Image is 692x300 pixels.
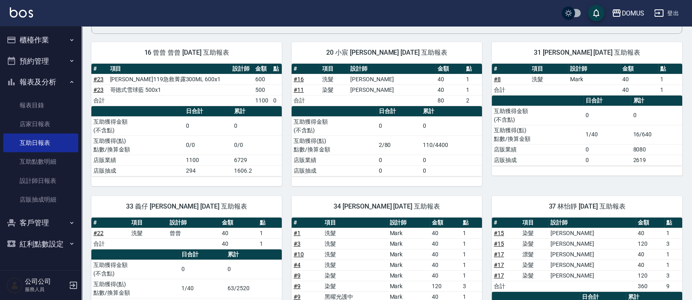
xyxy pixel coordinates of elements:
div: DOMUS [621,8,644,18]
table: a dense table [91,218,282,249]
button: 櫃檯作業 [3,29,78,51]
th: 點 [658,64,682,74]
td: 合計 [492,84,530,95]
td: 互助獲得(點) 點數/換算金額 [492,125,584,144]
a: #11 [294,87,304,93]
a: 設計師日報表 [3,171,78,190]
td: 染髮 [520,270,549,281]
td: 120 [636,270,664,281]
a: #23 [93,76,104,82]
a: #1 [294,230,301,236]
td: 40 [430,238,461,249]
td: 40 [220,238,258,249]
th: # [492,64,530,74]
button: 報表及分析 [3,71,78,93]
td: 40 [636,249,664,260]
td: 8080 [631,144,682,155]
a: #15 [494,240,504,247]
th: 日合計 [584,96,631,106]
th: 項目 [320,64,349,74]
th: 設計師 [568,64,620,74]
a: 互助日報表 [3,133,78,152]
td: 600 [253,74,272,84]
td: 40 [620,74,658,84]
td: 6729 [232,155,282,165]
th: 設計師 [230,64,253,74]
td: 合計 [492,281,520,291]
button: 預約管理 [3,51,78,72]
td: 染髮 [323,281,388,291]
td: 染髮 [320,84,349,95]
td: 互助獲得金額 (不含點) [91,116,184,136]
a: #8 [494,76,501,82]
button: save [588,5,604,21]
p: 服務人員 [25,286,66,293]
td: 1/40 [179,279,226,298]
table: a dense table [91,106,282,176]
td: 洗髮 [323,238,388,249]
a: 互助點數明細 [3,152,78,171]
td: 互助獲得金額 (不含點) [492,106,584,125]
span: 16 曾曾 曾曾 [DATE] 互助報表 [101,49,272,57]
td: 40 [430,249,461,260]
th: 累計 [226,249,282,260]
a: #15 [494,230,504,236]
th: 金額 [620,64,658,74]
img: Person [7,277,23,293]
td: 1100 [184,155,232,165]
span: 20 小宸 [PERSON_NAME] [DATE] 互助報表 [301,49,472,57]
td: 染髮 [520,260,549,270]
button: 客戶管理 [3,212,78,233]
td: 1 [658,74,682,84]
a: 店家日報表 [3,115,78,133]
td: Mark [568,74,620,84]
td: 曾曾 [168,228,220,238]
a: #10 [294,251,304,258]
th: 項目 [129,218,167,228]
a: #9 [294,293,301,300]
td: 染髮 [323,270,388,281]
td: 40 [436,74,464,84]
td: 漂髮 [520,249,549,260]
td: Mark [387,270,430,281]
td: 互助獲得(點) 點數/換算金額 [91,136,184,155]
td: 染髮 [520,228,549,238]
th: 設計師 [168,218,220,228]
td: 3 [461,281,482,291]
th: 日合計 [179,249,226,260]
th: 點 [664,218,682,228]
table: a dense table [492,64,682,96]
td: [PERSON_NAME] [548,238,636,249]
td: [PERSON_NAME] [548,228,636,238]
td: 2 [464,95,482,106]
td: 洗髮 [323,228,388,238]
td: 0 [179,260,226,279]
td: 9 [664,281,682,291]
td: 1 [258,238,282,249]
td: 40 [220,228,258,238]
td: 0 [631,106,682,125]
a: #17 [494,272,504,279]
td: 0 [184,116,232,136]
a: #9 [294,283,301,289]
td: 互助獲得金額 (不含點) [91,260,179,279]
th: # [292,64,320,74]
td: 洗髮 [323,260,388,270]
td: 0 [421,155,482,165]
th: 點 [461,218,482,228]
td: 40 [636,228,664,238]
td: [PERSON_NAME]119急救菁露300ML 600x1 [108,74,231,84]
table: a dense table [292,106,482,176]
a: #9 [294,272,301,279]
td: 染髮 [520,238,549,249]
th: 金額 [436,64,464,74]
td: 1 [461,249,482,260]
td: 0/0 [232,136,282,155]
td: 0 [377,165,421,176]
td: 店販業績 [492,144,584,155]
td: [PERSON_NAME] [548,260,636,270]
a: #17 [494,262,504,268]
button: DOMUS [608,5,648,22]
h5: 公司公司 [25,278,66,286]
a: 店販抽成明細 [3,190,78,209]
